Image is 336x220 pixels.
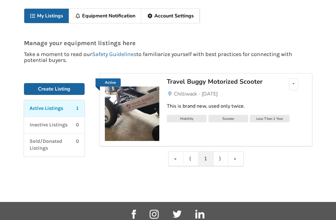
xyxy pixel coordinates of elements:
[184,152,198,166] a: Previous item
[141,9,200,23] a: Account Settings
[105,87,159,141] img: mobility-travel buggy motorized scooter
[167,90,307,98] a: Chilliwack - [DATE]
[167,77,276,86] div: Travel Buggy Motorized Scooter
[76,105,79,112] p: 1
[30,105,63,112] p: Active Listings
[24,40,312,46] p: Manage your equipment listings here
[250,115,290,122] div: Less Than 1 Year
[174,91,218,97] span: Chilliwack - [DATE]
[24,9,69,23] a: My Listings
[169,152,184,166] a: First item
[30,121,68,129] p: Inactive Listings
[96,78,121,87] a: Active
[69,9,141,23] a: Equipment Notification
[167,115,207,122] div: Mobility
[213,152,228,166] a: Next item
[198,152,213,166] a: 1
[173,210,182,218] img: twitter_link
[167,115,307,124] a: MobilityScooterLess Than 1 Year
[167,103,307,110] div: This is brand new, used only twice.
[208,115,248,122] div: Scooter
[167,78,276,90] a: Travel Buggy Motorized Scooter
[150,210,159,219] img: instagram_link
[76,138,79,152] p: 0
[168,151,244,166] div: Pagination Navigation
[195,210,204,218] img: linkedin_link
[76,121,79,129] p: 0
[92,51,136,58] a: Safety Guidelines
[132,210,136,219] img: facebook_link
[105,78,159,141] a: Active
[24,83,85,95] a: Create Listing
[228,152,243,166] a: Last item
[24,51,312,63] p: Take a moment to read our to familiarize yourself with best practices for connecting with potenti...
[167,98,307,115] a: This is brand new, used only twice.
[30,138,76,152] p: Sold/Donated Listings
